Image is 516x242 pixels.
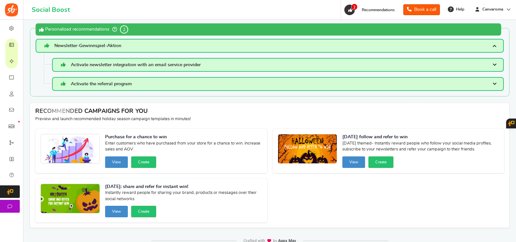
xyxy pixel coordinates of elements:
[71,63,201,67] span: Activate newsletter integration with an email service provider
[278,134,337,164] img: Recommended Campaigns
[362,8,395,12] span: Recommendations
[35,108,504,115] h4: RECOMMENDED CAMPAIGNS FOR YOU
[131,156,156,168] button: Create
[36,23,501,36] div: Personalized recommendations
[344,5,398,15] a: 2 Recommendations
[32,6,70,13] h1: Social Boost
[480,7,506,12] span: Canvarisma
[342,141,499,154] span: [DATE] themed- Instantly reward people who follow your social media profiles, subscribe to your n...
[18,121,20,122] em: New
[120,25,128,34] span: 2
[105,134,262,141] strong: Purchase for a chance to win
[454,7,464,12] span: Help
[105,190,262,203] span: Instantly reward people for sharing your brand, products or messages over their social networks
[105,206,128,217] button: View
[71,82,132,86] span: Activate the referral program
[105,141,262,154] span: Enter customers who have purchased from your store for a chance to win. Increase sales and AOV
[5,3,18,16] img: Social Boost
[342,134,499,141] strong: [DATE] follow and refer to win
[445,4,468,14] a: Help
[351,4,358,10] span: 2
[105,156,128,168] button: View
[35,116,504,122] p: Preview and launch recommended holiday season campaign templates in minutes!
[131,206,156,217] button: Create
[54,43,121,48] span: Newsletter-Gewinnspiel-Aktion
[403,4,440,15] a: Book a call
[105,184,262,190] strong: [DATE]: share and refer for instant win!
[41,134,100,164] img: Recommended Campaigns
[368,156,393,168] button: Create
[41,184,100,214] img: Recommended Campaigns
[342,156,365,168] button: View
